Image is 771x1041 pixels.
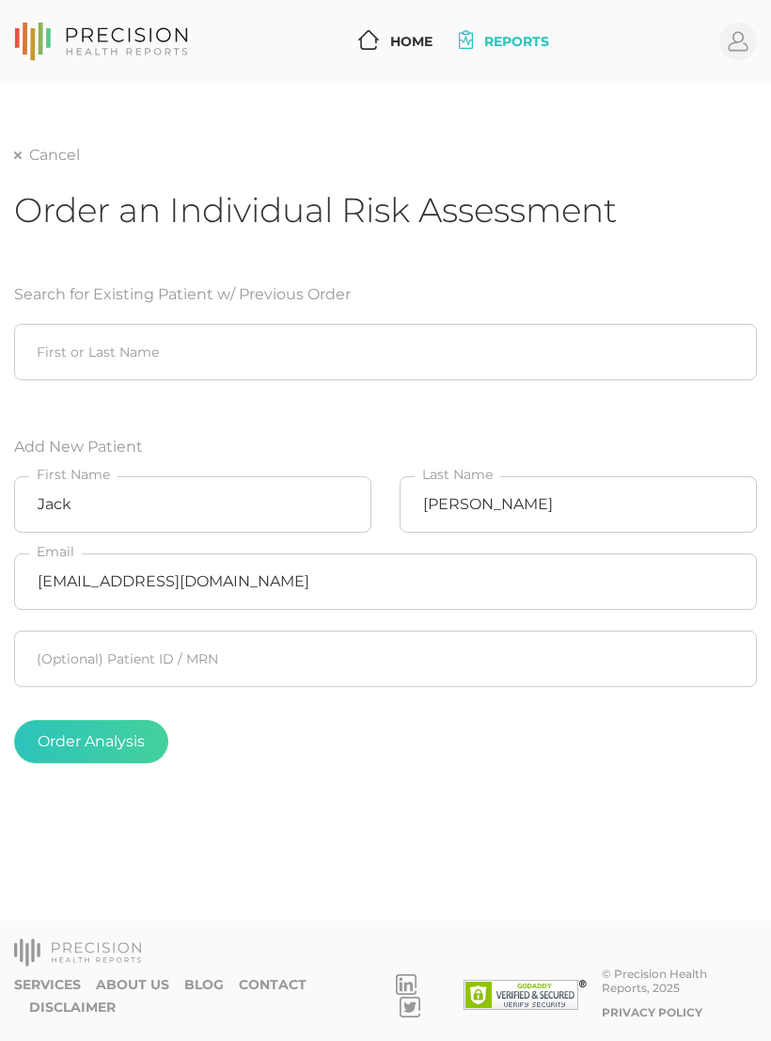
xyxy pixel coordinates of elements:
[14,631,757,687] input: Patient ID / MRN
[400,476,757,533] input: Last Name
[464,980,587,1010] img: SSL site seal - click to verify
[239,977,307,993] a: Contact
[14,283,351,306] label: Search for Existing Patient w/ Previous Order
[351,24,440,59] a: Home
[14,720,168,763] button: Order Analysis
[602,967,757,995] div: © Precision Health Reports, 2025
[29,1000,116,1016] a: Disclaimer
[14,324,757,380] input: First or Last Name
[184,977,224,993] a: Blog
[14,189,757,231] h1: Order an Individual Risk Assessment
[451,24,558,59] a: Reports
[602,1005,702,1019] a: Privacy Policy
[14,146,80,165] a: Cancel
[96,977,169,993] a: About Us
[14,553,757,610] input: Email
[14,436,757,458] label: Add New Patient
[14,476,371,533] input: First Name
[14,977,81,993] a: Services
